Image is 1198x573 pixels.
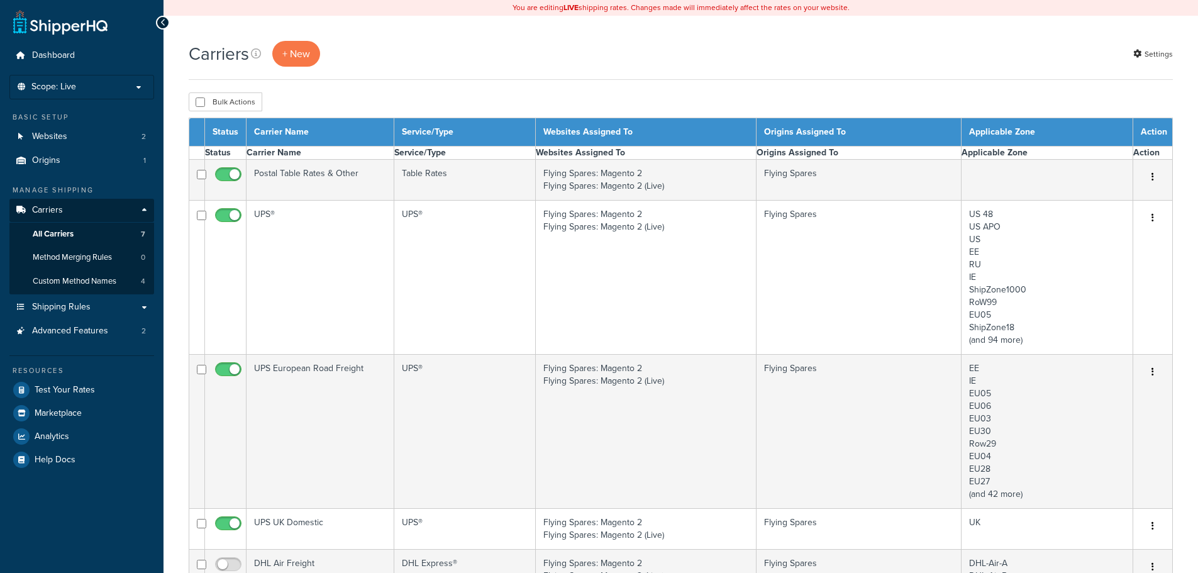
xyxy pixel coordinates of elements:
[32,131,67,142] span: Websites
[33,229,74,240] span: All Carriers
[394,118,536,147] th: Service/Type
[9,199,154,294] li: Carriers
[33,252,112,263] span: Method Merging Rules
[35,431,69,442] span: Analytics
[9,223,154,246] a: All Carriers 7
[536,118,757,147] th: Websites Assigned To
[35,455,75,465] span: Help Docs
[757,509,962,550] td: Flying Spares
[189,42,249,66] h1: Carriers
[35,385,95,396] span: Test Your Rates
[247,355,394,509] td: UPS European Road Freight
[961,355,1133,509] td: EE IE EU05 EU06 EU03 EU30 Row29 EU04 EU28 EU27 (and 42 more)
[9,270,154,293] a: Custom Method Names 4
[141,252,145,263] span: 0
[9,149,154,172] li: Origins
[394,147,536,160] th: Service/Type
[189,92,262,111] button: Bulk Actions
[141,229,145,240] span: 7
[247,160,394,201] td: Postal Table Rates & Other
[32,302,91,313] span: Shipping Rules
[9,149,154,172] a: Origins 1
[9,296,154,319] a: Shipping Rules
[9,125,154,148] li: Websites
[9,246,154,269] a: Method Merging Rules 0
[9,44,154,67] a: Dashboard
[247,118,394,147] th: Carrier Name
[9,365,154,376] div: Resources
[1133,118,1173,147] th: Action
[9,320,154,343] a: Advanced Features 2
[247,147,394,160] th: Carrier Name
[757,147,962,160] th: Origins Assigned To
[247,201,394,355] td: UPS®
[9,448,154,471] a: Help Docs
[9,125,154,148] a: Websites 2
[141,326,146,337] span: 2
[9,270,154,293] li: Custom Method Names
[9,402,154,425] a: Marketplace
[757,118,962,147] th: Origins Assigned To
[9,199,154,222] a: Carriers
[961,147,1133,160] th: Applicable Zone
[9,223,154,246] li: All Carriers
[32,326,108,337] span: Advanced Features
[394,355,536,509] td: UPS®
[961,201,1133,355] td: US 48 US APO US EE RU IE ShipZone1000 RoW99 EU05 ShipZone18 (and 94 more)
[9,320,154,343] li: Advanced Features
[1133,147,1173,160] th: Action
[205,147,247,160] th: Status
[394,201,536,355] td: UPS®
[9,425,154,448] a: Analytics
[536,147,757,160] th: Websites Assigned To
[536,160,757,201] td: Flying Spares: Magento 2 Flying Spares: Magento 2 (Live)
[757,160,962,201] td: Flying Spares
[205,118,247,147] th: Status
[961,118,1133,147] th: Applicable Zone
[33,276,116,287] span: Custom Method Names
[13,9,108,35] a: ShipperHQ Home
[394,160,536,201] td: Table Rates
[31,82,76,92] span: Scope: Live
[536,201,757,355] td: Flying Spares: Magento 2 Flying Spares: Magento 2 (Live)
[961,509,1133,550] td: UK
[9,185,154,196] div: Manage Shipping
[9,246,154,269] li: Method Merging Rules
[394,509,536,550] td: UPS®
[757,201,962,355] td: Flying Spares
[141,131,146,142] span: 2
[9,112,154,123] div: Basic Setup
[272,41,320,67] a: + New
[563,2,579,13] b: LIVE
[32,205,63,216] span: Carriers
[536,509,757,550] td: Flying Spares: Magento 2 Flying Spares: Magento 2 (Live)
[9,379,154,401] a: Test Your Rates
[35,408,82,419] span: Marketplace
[536,355,757,509] td: Flying Spares: Magento 2 Flying Spares: Magento 2 (Live)
[1133,45,1173,63] a: Settings
[32,50,75,61] span: Dashboard
[143,155,146,166] span: 1
[32,155,60,166] span: Origins
[757,355,962,509] td: Flying Spares
[141,276,145,287] span: 4
[247,509,394,550] td: UPS UK Domestic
